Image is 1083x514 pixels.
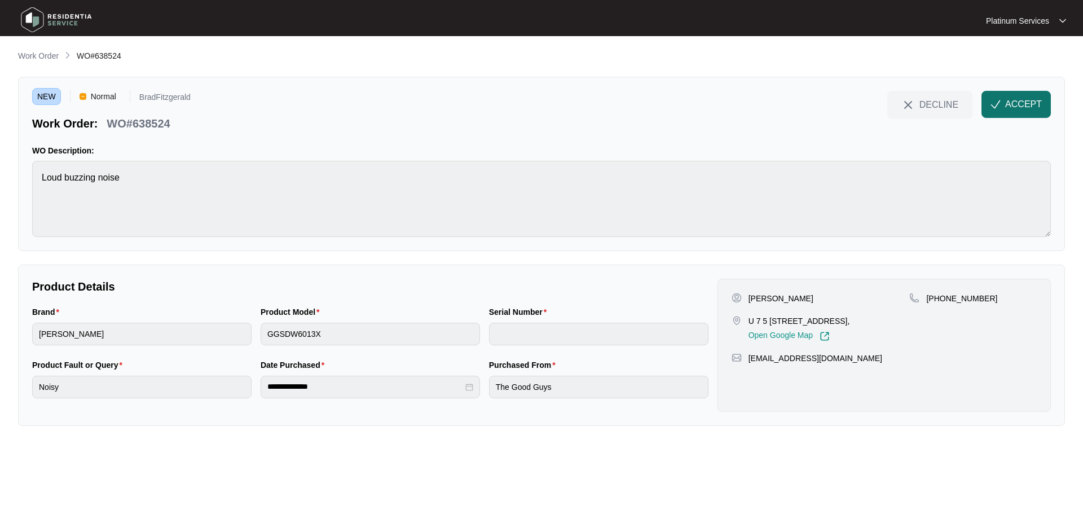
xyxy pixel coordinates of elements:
[981,91,1051,118] button: check-IconACCEPT
[489,359,560,371] label: Purchased From
[32,279,708,295] p: Product Details
[32,323,252,345] input: Brand
[32,88,61,105] span: NEW
[990,99,1001,109] img: check-Icon
[107,116,170,131] p: WO#638524
[1005,98,1042,111] span: ACCEPT
[749,293,813,304] p: [PERSON_NAME]
[139,93,191,105] p: BradFitzgerald
[489,306,551,318] label: Serial Number
[18,50,59,61] p: Work Order
[926,293,997,304] p: [PHONE_NUMBER]
[489,376,708,398] input: Purchased From
[986,15,1049,27] p: Platinum Services
[901,98,915,112] img: close-Icon
[63,51,72,60] img: chevron-right
[820,331,830,341] img: Link-External
[261,306,324,318] label: Product Model
[80,93,86,100] img: Vercel Logo
[732,315,742,326] img: map-pin
[77,51,121,60] span: WO#638524
[267,381,463,393] input: Date Purchased
[749,331,830,341] a: Open Google Map
[86,88,121,105] span: Normal
[32,161,1051,237] textarea: Loud buzzing noise
[32,306,64,318] label: Brand
[1059,18,1066,24] img: dropdown arrow
[32,145,1051,156] p: WO Description:
[909,293,919,303] img: map-pin
[489,323,708,345] input: Serial Number
[749,353,882,364] p: [EMAIL_ADDRESS][DOMAIN_NAME]
[732,353,742,363] img: map-pin
[261,359,329,371] label: Date Purchased
[17,3,96,37] img: residentia service logo
[732,293,742,303] img: user-pin
[32,116,98,131] p: Work Order:
[32,376,252,398] input: Product Fault or Query
[749,315,850,327] p: U 7 5 [STREET_ADDRESS],
[261,323,480,345] input: Product Model
[887,91,972,118] button: close-IconDECLINE
[32,359,127,371] label: Product Fault or Query
[16,50,61,63] a: Work Order
[919,98,958,111] span: DECLINE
